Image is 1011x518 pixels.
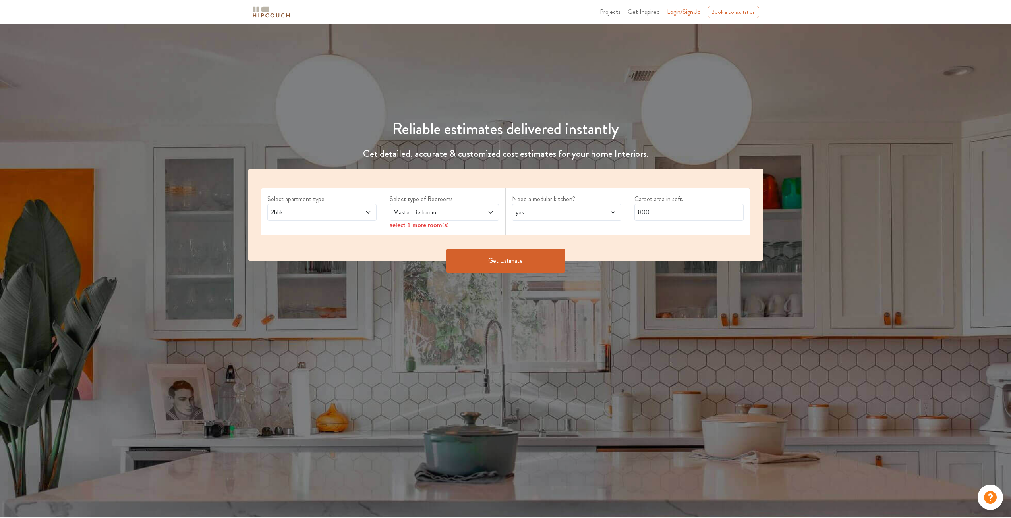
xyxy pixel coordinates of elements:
img: logo-horizontal.svg [251,5,291,19]
label: Select apartment type [267,194,377,204]
input: Enter area sqft [634,204,744,221]
span: 2bhk [269,208,346,217]
label: Carpet area in sqft. [634,194,744,204]
label: Need a modular kitchen? [512,194,621,204]
h4: Get detailed, accurate & customized cost estimates for your home Interiors. [173,148,838,160]
span: Get Inspired [628,7,660,16]
label: Select type of Bedrooms [390,194,499,204]
span: yes [514,208,591,217]
div: Book a consultation [708,6,759,18]
h1: Reliable estimates delivered instantly [173,119,838,139]
span: Projects [600,7,621,16]
span: Master Bedroom [392,208,468,217]
span: Login/SignUp [667,7,701,16]
button: Get Estimate [446,249,565,273]
span: logo-horizontal.svg [251,3,291,21]
div: select 1 more room(s) [390,221,499,229]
